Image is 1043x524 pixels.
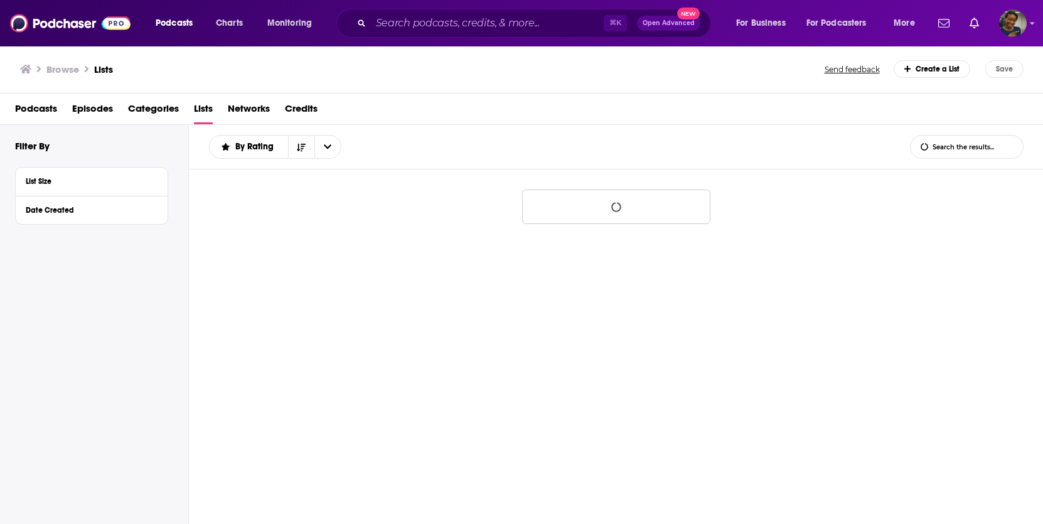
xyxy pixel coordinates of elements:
[637,16,700,31] button: Open AdvancedNew
[210,142,288,151] button: open menu
[314,136,341,158] button: open menu
[727,13,801,33] button: open menu
[736,14,786,32] span: For Business
[15,140,50,152] h2: Filter By
[194,99,213,124] a: Lists
[643,20,695,26] span: Open Advanced
[10,11,131,35] img: Podchaser - Follow, Share and Rate Podcasts
[885,13,931,33] button: open menu
[26,173,158,188] button: List Size
[806,14,867,32] span: For Podcasters
[72,99,113,124] a: Episodes
[128,99,179,124] a: Categories
[821,64,884,75] button: Send feedback
[15,99,57,124] a: Podcasts
[26,201,158,217] button: Date Created
[348,9,723,38] div: Search podcasts, credits, & more...
[228,99,270,124] a: Networks
[999,9,1027,37] img: User Profile
[985,60,1024,78] button: Save
[156,14,193,32] span: Podcasts
[288,136,314,158] button: Sort Direction
[26,206,149,215] div: Date Created
[209,135,341,159] h2: Choose List sort
[894,14,915,32] span: More
[267,14,312,32] span: Monitoring
[965,13,984,34] a: Show notifications dropdown
[677,8,700,19] span: New
[147,13,209,33] button: open menu
[999,9,1027,37] button: Show profile menu
[894,60,971,78] div: Create a List
[26,177,149,186] div: List Size
[259,13,328,33] button: open menu
[94,63,113,75] a: Lists
[604,15,627,31] span: ⌘ K
[522,190,710,224] button: Loading
[216,14,243,32] span: Charts
[933,13,955,34] a: Show notifications dropdown
[999,9,1027,37] span: Logged in as sabrinajohnson
[285,99,318,124] a: Credits
[798,13,885,33] button: open menu
[235,142,278,151] span: By Rating
[208,13,250,33] a: Charts
[371,13,604,33] input: Search podcasts, credits, & more...
[46,63,79,75] h3: Browse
